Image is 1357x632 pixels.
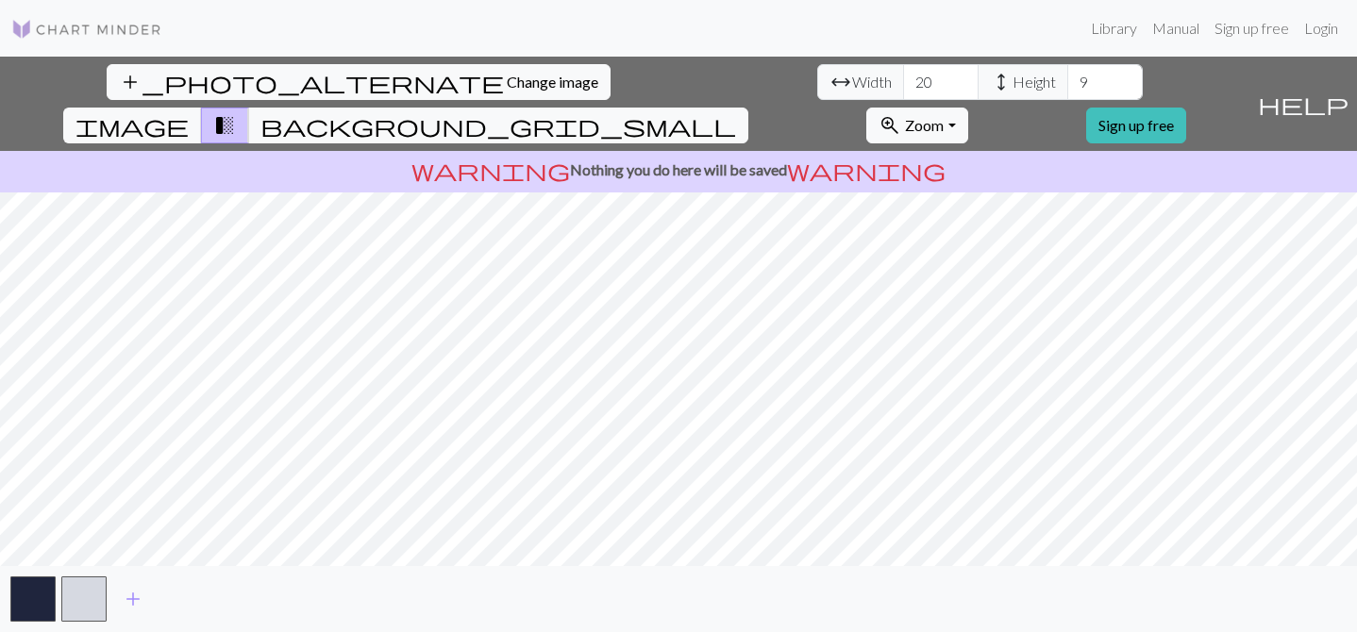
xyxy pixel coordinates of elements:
a: Login [1297,9,1346,47]
span: warning [411,157,570,183]
button: Change image [107,64,611,100]
span: height [990,69,1013,95]
p: Nothing you do here will be saved [8,158,1349,181]
span: Change image [507,73,598,91]
span: add [122,586,144,612]
a: Sign up free [1086,108,1186,143]
span: Width [852,71,892,93]
img: Logo [11,18,162,41]
span: add_photo_alternate [119,69,504,95]
span: transition_fade [213,112,236,139]
button: Add color [109,581,157,617]
span: arrow_range [829,69,852,95]
a: Sign up free [1207,9,1297,47]
span: Zoom [905,116,944,134]
span: warning [787,157,946,183]
span: zoom_in [879,112,901,139]
button: Zoom [866,108,967,143]
a: Library [1083,9,1145,47]
span: Height [1013,71,1056,93]
span: background_grid_small [260,112,736,139]
span: image [75,112,189,139]
button: Help [1249,57,1357,151]
span: help [1258,91,1349,117]
a: Manual [1145,9,1207,47]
